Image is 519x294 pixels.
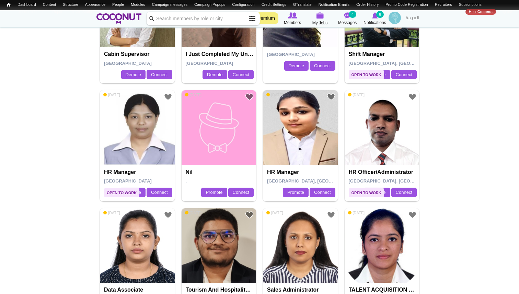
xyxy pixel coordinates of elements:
[266,92,283,97] span: [DATE]
[306,12,334,26] a: My Jobs My Jobs
[349,169,417,175] h4: HR Officer/Administrator
[455,2,485,8] a: Subscriptions
[348,210,365,215] span: [DATE]
[402,12,423,25] a: العربية
[127,2,149,8] a: Modules
[147,188,172,197] a: Connect
[391,188,417,197] a: Connect
[284,19,301,26] span: Members
[191,2,229,8] a: Campaign Popups
[229,2,258,8] a: Configuration
[267,287,335,293] h4: Sales Administrator
[104,178,152,184] span: [GEOGRAPHIC_DATA]
[14,2,39,8] a: Dashboard
[228,70,254,80] a: Connect
[327,93,335,101] a: Add to Favourites
[185,92,202,97] span: [DATE]
[267,169,335,175] h4: HR Manager
[104,287,172,293] h4: data associate
[338,19,357,26] span: Messages
[361,12,389,26] a: Notifications Notifications 6
[104,61,152,66] span: [GEOGRAPHIC_DATA]
[228,188,254,197] a: Connect
[353,2,382,8] a: Order History
[185,210,202,215] span: [DATE]
[290,2,315,8] a: GTranslate
[408,93,417,101] a: Add to Favourites
[164,211,172,219] a: Add to Favourites
[391,70,417,80] a: Connect
[186,178,187,184] span: .
[121,70,146,80] a: Demote
[59,2,82,8] a: Structure
[349,51,417,57] h4: Shift Manager
[349,188,384,197] span: Open to Work
[164,93,172,101] a: Add to Favourites
[327,211,335,219] a: Add to Favourites
[279,12,306,26] a: Browse Members Members
[431,2,455,8] a: Recruiters
[147,12,260,25] input: Search members by role or city
[104,188,139,197] span: Open to Work
[349,178,447,184] span: [GEOGRAPHIC_DATA], [GEOGRAPHIC_DATA]
[7,2,11,7] span: Home
[201,188,227,197] a: Promote
[349,287,417,293] h4: TALENT ACQUISITION TRAINEE
[266,210,283,215] span: [DATE]
[103,210,120,215] span: [DATE]
[147,70,172,80] a: Connect
[465,9,496,15] a: HelloCoconut
[186,61,233,66] span: [GEOGRAPHIC_DATA]
[315,2,353,8] a: Notification Emails
[408,211,417,219] a: Add to Favourites
[349,70,384,79] span: Open to Work
[477,10,493,14] strong: Coconut
[203,70,227,80] a: Demote
[186,287,254,293] h4: Tourism and Hospitality management student at [GEOGRAPHIC_DATA] of Tourism
[39,2,59,8] a: Content
[283,188,309,197] a: Promote
[104,51,172,57] h4: Cabin supervisor
[245,93,254,101] a: Add to Favourites
[267,178,365,184] span: [GEOGRAPHIC_DATA], [GEOGRAPHIC_DATA]
[149,2,191,8] a: Campaign messages
[348,92,365,97] span: [DATE]
[258,2,290,8] a: Credit Settings
[186,51,254,57] h4: I just completed my undergraduation
[3,2,14,8] a: Home
[349,61,447,66] span: [GEOGRAPHIC_DATA], [GEOGRAPHIC_DATA]
[14,9,49,15] a: Unsubscribe List
[82,2,109,8] a: Appearance
[104,169,172,175] h4: HR Manager
[244,12,278,24] a: Go Premium
[49,9,69,15] a: Reports
[310,61,335,71] a: Connect
[96,13,141,24] img: Home
[312,20,328,26] span: My Jobs
[267,52,315,57] span: [GEOGRAPHIC_DATA]
[186,169,254,175] h4: nil
[496,9,516,15] a: Log out
[103,92,120,97] span: [DATE]
[334,12,361,26] a: Messages Messages 4
[382,2,431,8] a: Promo Code Registration
[284,61,309,71] a: Demote
[364,19,386,26] span: Notifications
[310,188,335,197] a: Connect
[69,9,101,15] a: Invite Statistics
[109,2,127,8] a: People
[245,211,254,219] a: Add to Favourites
